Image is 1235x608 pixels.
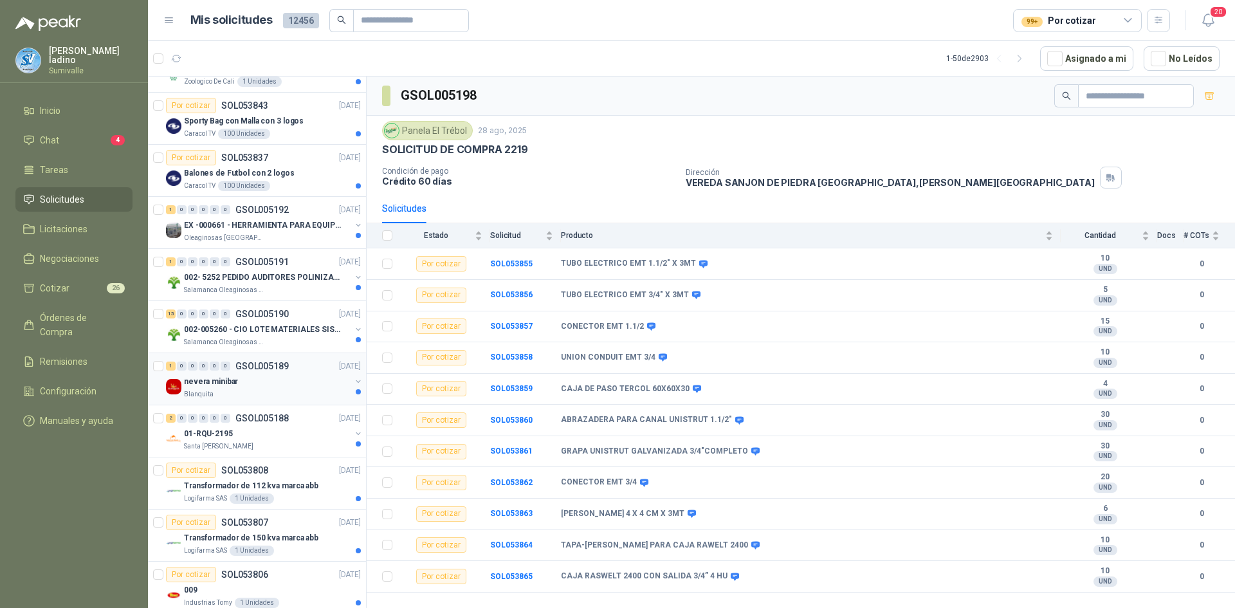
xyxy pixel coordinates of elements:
div: 1 [166,205,176,214]
p: Caracol TV [184,129,215,139]
b: UNION CONDUIT EMT 3/4 [561,353,655,363]
p: Dirección [686,168,1095,177]
b: 15 [1061,317,1149,327]
div: 0 [199,362,208,371]
p: Crédito 60 días [382,176,675,187]
div: UND [1093,451,1117,461]
div: 99+ [1021,17,1043,27]
div: UND [1093,420,1117,430]
h3: GSOL005198 [401,86,479,106]
div: 0 [221,257,230,266]
div: 1 [166,362,176,371]
b: SOL053864 [490,540,533,549]
div: 0 [188,309,197,318]
b: SOL053856 [490,290,533,299]
b: 0 [1184,351,1220,364]
a: 1 0 0 0 0 0 GSOL005189[DATE] Company Logonevera minibarBlanquita [166,358,363,400]
span: Inicio [40,104,60,118]
span: Manuales y ayuda [40,414,113,428]
div: 0 [177,257,187,266]
span: Órdenes de Compra [40,311,120,339]
p: [DATE] [339,256,361,268]
div: Por cotizar [166,150,216,165]
th: Solicitud [490,223,561,248]
a: Solicitudes [15,187,133,212]
p: Caracol TV [184,181,215,191]
span: Cantidad [1061,231,1139,240]
b: 30 [1061,410,1149,420]
b: SOL053855 [490,259,533,268]
a: 1 0 0 0 0 0 GSOL005191[DATE] Company Logo002- 5252 PEDIDO AUDITORES POLINIZACIÓNSalamanca Oleagin... [166,254,363,295]
p: [DATE] [339,517,361,529]
div: Por cotizar [166,567,216,582]
p: SOL053808 [221,466,268,475]
img: Logo peakr [15,15,81,31]
span: search [337,15,346,24]
div: 0 [177,414,187,423]
button: No Leídos [1144,46,1220,71]
p: GSOL005190 [235,309,289,318]
span: Chat [40,133,59,147]
div: 15 [166,309,176,318]
p: Transformador de 112 kva marca abb [184,480,318,492]
div: UND [1093,483,1117,493]
div: 1 Unidades [230,546,274,556]
span: Solicitud [490,231,543,240]
div: Por cotizar [416,537,466,553]
th: Producto [561,223,1061,248]
p: [DATE] [339,465,361,477]
b: SOL053861 [490,447,533,456]
div: 0 [221,414,230,423]
div: 0 [188,362,197,371]
p: SOL053807 [221,518,268,527]
b: 0 [1184,320,1220,333]
b: 0 [1184,477,1220,489]
div: Por cotizar [416,444,466,459]
img: Company Logo [385,124,399,138]
div: 0 [210,205,219,214]
a: Licitaciones [15,217,133,241]
div: Por cotizar [416,256,466,272]
span: Configuración [40,384,96,398]
div: Por cotizar [416,350,466,365]
a: Por cotizarSOL053807[DATE] Company LogoTransformador de 150 kva marca abbLogifarma SAS1 Unidades [148,510,366,562]
img: Company Logo [166,483,181,499]
span: Cotizar [40,281,69,295]
div: 100 Unidades [218,129,270,139]
div: 1 Unidades [235,598,279,608]
div: UND [1093,389,1117,399]
b: 0 [1184,508,1220,520]
div: Por cotizar [416,288,466,303]
a: SOL053857 [490,322,533,331]
div: 0 [199,309,208,318]
a: Por cotizarSOL053808[DATE] Company LogoTransformador de 112 kva marca abbLogifarma SAS1 Unidades [148,457,366,510]
div: Por cotizar [416,506,466,522]
b: 5 [1061,285,1149,295]
p: [DATE] [339,412,361,425]
a: SOL053859 [490,384,533,393]
a: Remisiones [15,349,133,374]
div: 2 [166,414,176,423]
div: 0 [188,414,197,423]
div: 0 [199,205,208,214]
div: Por cotizar [416,381,466,396]
p: [DATE] [339,204,361,216]
b: 0 [1184,539,1220,551]
img: Company Logo [166,535,181,551]
p: Salamanca Oleaginosas SAS [184,285,265,295]
div: 0 [210,257,219,266]
h1: Mis solicitudes [190,11,273,30]
b: SOL053858 [490,353,533,362]
a: SOL053863 [490,509,533,518]
p: Balones de Futbol con 2 logos [184,167,295,180]
p: Logifarma SAS [184,546,227,556]
a: SOL053860 [490,416,533,425]
span: 12456 [283,13,319,28]
p: 01-RQU-2195 [184,428,233,440]
p: GSOL005188 [235,414,289,423]
p: Industrias Tomy [184,598,232,608]
div: Por cotizar [416,569,466,584]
